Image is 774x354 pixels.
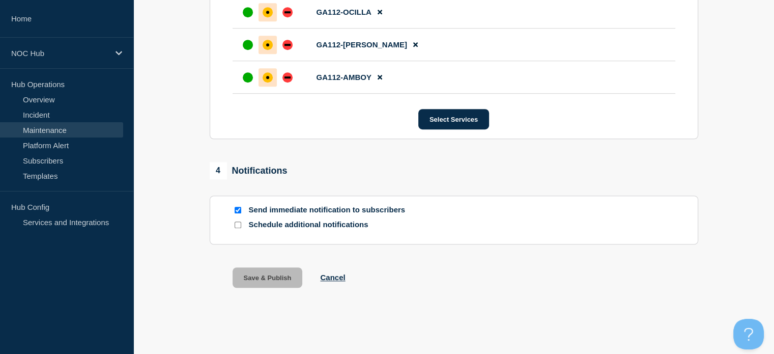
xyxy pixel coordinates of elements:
[235,207,241,213] input: Send immediate notification to subscribers
[249,205,412,215] p: Send immediate notification to subscribers
[317,8,371,16] span: GA112-OCILLA
[263,72,273,83] div: affected
[11,49,109,58] p: NOC Hub
[282,7,293,17] div: down
[243,7,253,17] div: up
[282,40,293,50] div: down
[263,40,273,50] div: affected
[263,7,273,17] div: affected
[233,267,303,288] button: Save & Publish
[320,273,345,282] button: Cancel
[210,162,227,179] span: 4
[210,162,288,179] div: Notifications
[282,72,293,83] div: down
[733,319,764,349] iframe: Help Scout Beacon - Open
[235,222,241,228] input: Schedule additional notifications
[243,72,253,83] div: up
[418,109,489,129] button: Select Services
[317,73,371,81] span: GA112-AMBOY
[249,220,412,230] p: Schedule additional notifications
[243,40,253,50] div: up
[317,40,407,49] span: GA112-[PERSON_NAME]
